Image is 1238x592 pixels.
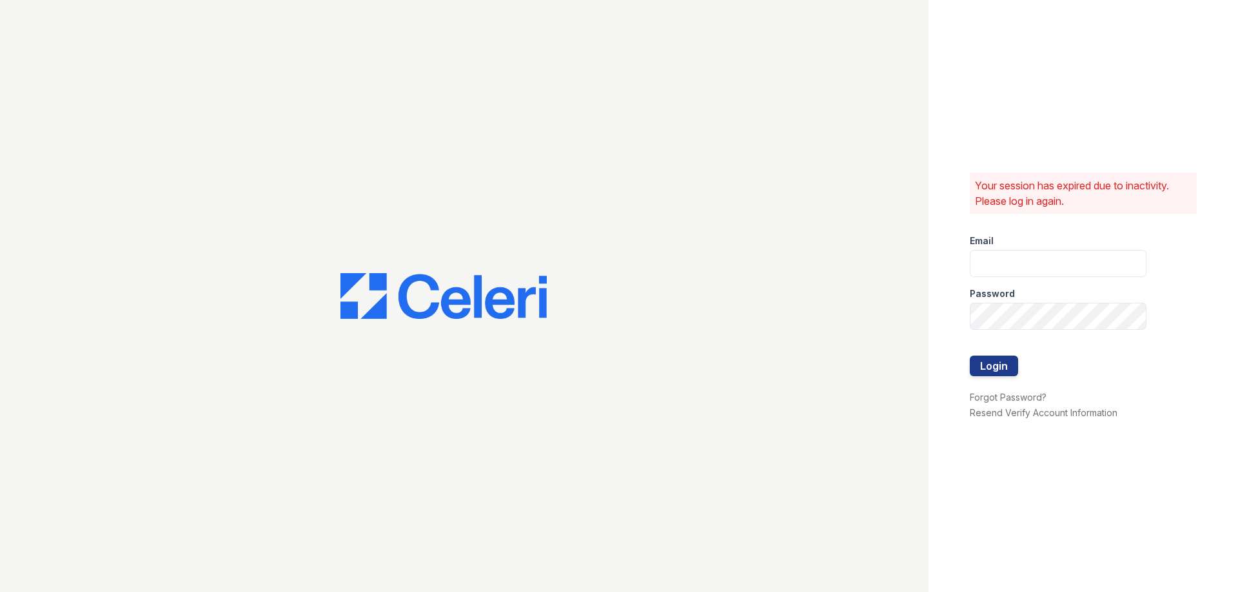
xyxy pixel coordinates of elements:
[970,356,1018,376] button: Login
[970,287,1015,300] label: Password
[970,407,1117,418] a: Resend Verify Account Information
[340,273,547,320] img: CE_Logo_Blue-a8612792a0a2168367f1c8372b55b34899dd931a85d93a1a3d3e32e68fde9ad4.png
[975,178,1192,209] p: Your session has expired due to inactivity. Please log in again.
[970,392,1046,403] a: Forgot Password?
[970,234,994,247] label: Email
